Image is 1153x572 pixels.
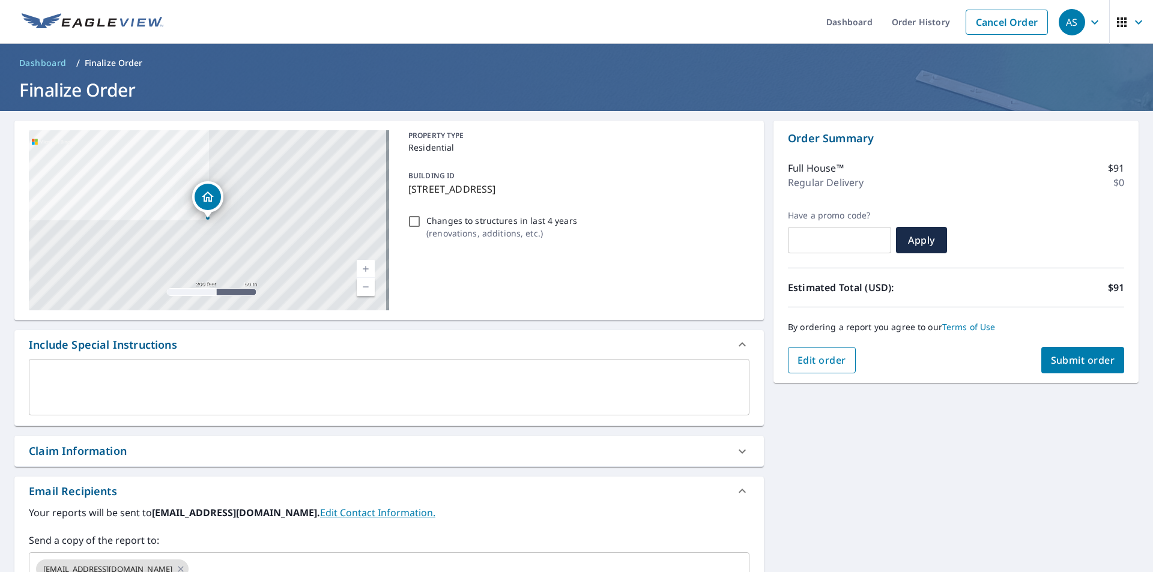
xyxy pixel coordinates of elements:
[942,321,996,333] a: Terms of Use
[357,260,375,278] a: Current Level 17, Zoom In
[788,130,1124,146] p: Order Summary
[85,57,143,69] p: Finalize Order
[14,477,764,505] div: Email Recipients
[14,53,1139,73] nav: breadcrumb
[19,57,67,69] span: Dashboard
[14,436,764,466] div: Claim Information
[29,337,177,353] div: Include Special Instructions
[788,322,1124,333] p: By ordering a report you agree to our
[408,141,745,154] p: Residential
[408,170,455,181] p: BUILDING ID
[1113,175,1124,190] p: $0
[966,10,1048,35] a: Cancel Order
[426,227,577,239] p: ( renovations, additions, etc. )
[192,181,223,218] div: Dropped pin, building 1, Residential property, 1071 LITTLE SHUSWAP LAKE RD W QUAAOUT 1 BC V0E1M2
[14,77,1139,102] h1: Finalize Order
[29,505,749,520] label: Your reports will be sent to
[29,483,117,499] div: Email Recipients
[906,233,937,247] span: Apply
[14,53,71,73] a: Dashboard
[22,13,163,31] img: EV Logo
[320,506,435,519] a: EditContactInfo
[29,533,749,547] label: Send a copy of the report to:
[426,214,577,227] p: Changes to structures in last 4 years
[408,130,745,141] p: PROPERTY TYPE
[76,56,80,70] li: /
[797,354,846,367] span: Edit order
[1059,9,1085,35] div: AS
[896,227,947,253] button: Apply
[788,347,856,373] button: Edit order
[1108,161,1124,175] p: $91
[1108,280,1124,295] p: $91
[788,280,956,295] p: Estimated Total (USD):
[788,175,864,190] p: Regular Delivery
[408,182,745,196] p: [STREET_ADDRESS]
[152,506,320,519] b: [EMAIL_ADDRESS][DOMAIN_NAME].
[1051,354,1115,367] span: Submit order
[357,278,375,296] a: Current Level 17, Zoom Out
[788,210,891,221] label: Have a promo code?
[14,330,764,359] div: Include Special Instructions
[29,443,127,459] div: Claim Information
[1041,347,1125,373] button: Submit order
[788,161,844,175] p: Full House™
